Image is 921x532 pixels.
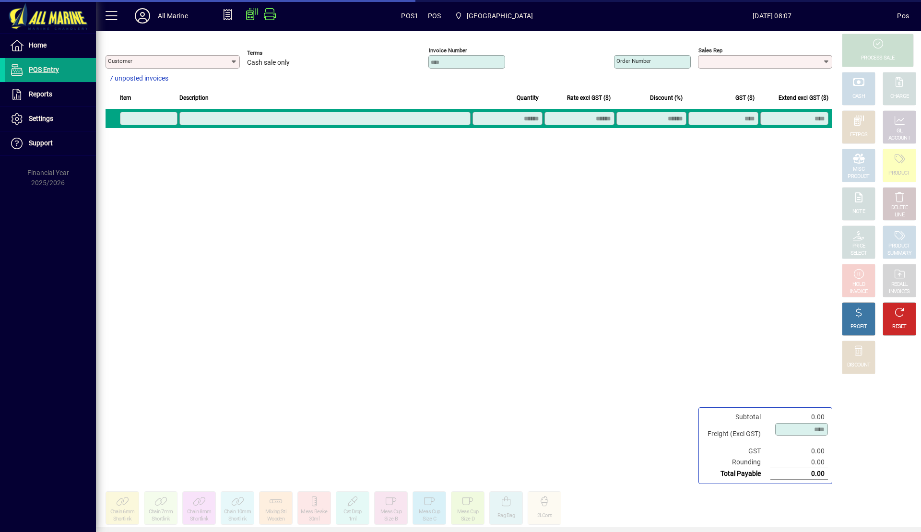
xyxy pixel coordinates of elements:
[106,70,172,87] button: 7 unposted invoices
[179,93,209,103] span: Description
[29,41,47,49] span: Home
[770,457,828,468] td: 0.00
[228,516,247,523] div: Shortlink
[647,8,897,24] span: [DATE] 08:07
[401,8,418,24] span: POS1
[457,508,478,516] div: Meas Cup
[889,288,909,296] div: INVOICES
[852,243,865,250] div: PRICE
[698,47,722,54] mat-label: Sales rep
[895,212,904,219] div: LINE
[848,173,869,180] div: PRODUCT
[890,93,909,100] div: CHARGE
[703,468,770,480] td: Total Payable
[888,170,910,177] div: PRODUCT
[779,93,828,103] span: Extend excl GST ($)
[850,288,867,296] div: INVOICE
[301,508,327,516] div: Meas Beake
[152,516,170,523] div: Shortlink
[29,66,59,73] span: POS Entry
[497,512,515,520] div: Rag Bag
[703,423,770,446] td: Freight (Excl GST)
[419,508,440,516] div: Meas Cup
[265,508,286,516] div: Mixing Sti
[267,516,284,523] div: Wooden
[897,128,903,135] div: GL
[349,516,357,523] div: 1ml
[861,55,895,62] div: PROCESS SALE
[847,362,870,369] div: DISCOUNT
[5,83,96,106] a: Reports
[770,468,828,480] td: 0.00
[567,93,611,103] span: Rate excl GST ($)
[5,107,96,131] a: Settings
[850,250,867,257] div: SELECT
[650,93,683,103] span: Discount (%)
[309,516,319,523] div: 30ml
[113,516,132,523] div: Shortlink
[110,508,135,516] div: Chain 6mm
[891,204,908,212] div: DELETE
[888,135,910,142] div: ACCOUNT
[29,139,53,147] span: Support
[384,516,398,523] div: Size B
[467,8,533,24] span: [GEOGRAPHIC_DATA]
[616,58,651,64] mat-label: Order number
[343,508,361,516] div: Cat Drop
[149,508,173,516] div: Chain 7mm
[735,93,755,103] span: GST ($)
[853,166,864,173] div: MISC
[428,8,441,24] span: POS
[5,34,96,58] a: Home
[247,59,290,67] span: Cash sale only
[537,512,552,520] div: 2LCont
[461,516,474,523] div: Size D
[429,47,467,54] mat-label: Invoice number
[852,281,865,288] div: HOLD
[852,208,865,215] div: NOTE
[850,131,868,139] div: EFTPOS
[891,281,908,288] div: RECALL
[770,412,828,423] td: 0.00
[703,412,770,423] td: Subtotal
[897,8,909,24] div: Pos
[887,250,911,257] div: SUMMARY
[247,50,305,56] span: Terms
[451,7,537,24] span: Port Road
[109,73,168,83] span: 7 unposted invoices
[850,323,867,331] div: PROFIT
[703,446,770,457] td: GST
[380,508,401,516] div: Meas Cup
[892,323,907,331] div: RESET
[888,243,910,250] div: PRODUCT
[224,508,251,516] div: Chain 10mm
[120,93,131,103] span: Item
[852,93,865,100] div: CASH
[5,131,96,155] a: Support
[29,115,53,122] span: Settings
[423,516,436,523] div: Size C
[108,58,132,64] mat-label: Customer
[127,7,158,24] button: Profile
[187,508,212,516] div: Chain 8mm
[190,516,209,523] div: Shortlink
[517,93,539,103] span: Quantity
[770,446,828,457] td: 0.00
[29,90,52,98] span: Reports
[158,8,188,24] div: All Marine
[703,457,770,468] td: Rounding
